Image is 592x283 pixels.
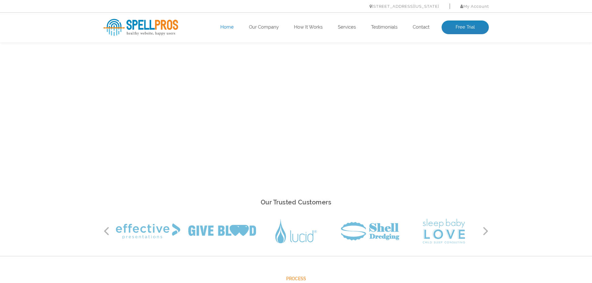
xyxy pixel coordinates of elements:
img: Sleep Baby Love [423,219,465,244]
button: Previous [103,226,110,236]
h2: Our Trusted Customers [103,197,489,208]
img: Lucid [275,219,317,243]
img: Give Blood [188,225,256,237]
img: Shell Dredging [341,222,399,240]
button: Next [483,226,489,236]
span: Process [103,275,489,283]
img: Effective [116,223,180,239]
